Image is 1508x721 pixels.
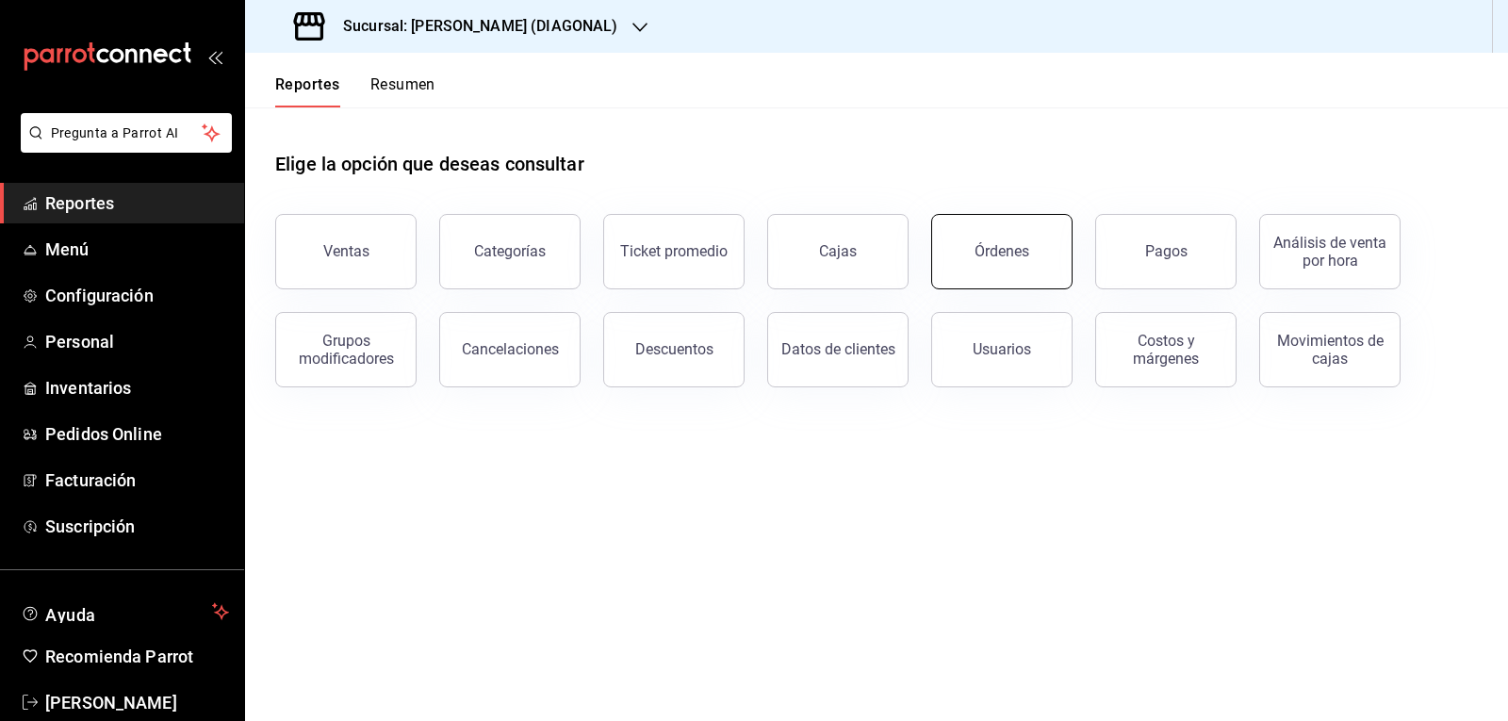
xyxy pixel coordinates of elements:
[45,421,229,447] span: Pedidos Online
[45,690,229,715] span: [PERSON_NAME]
[1259,214,1401,289] button: Análisis de venta por hora
[275,75,435,107] div: navigation tabs
[1107,332,1224,368] div: Costos y márgenes
[45,283,229,308] span: Configuración
[45,190,229,216] span: Reportes
[45,644,229,669] span: Recomienda Parrot
[1259,312,1401,387] button: Movimientos de cajas
[21,113,232,153] button: Pregunta a Parrot AI
[328,15,617,38] h3: Sucursal: [PERSON_NAME] (DIAGONAL)
[207,49,222,64] button: open_drawer_menu
[45,467,229,493] span: Facturación
[931,214,1073,289] button: Órdenes
[767,214,909,289] button: Cajas
[620,242,728,260] div: Ticket promedio
[931,312,1073,387] button: Usuarios
[275,312,417,387] button: Grupos modificadores
[370,75,435,107] button: Resumen
[975,242,1029,260] div: Órdenes
[819,242,857,260] div: Cajas
[275,150,584,178] h1: Elige la opción que deseas consultar
[462,340,559,358] div: Cancelaciones
[1095,312,1237,387] button: Costos y márgenes
[287,332,404,368] div: Grupos modificadores
[603,214,745,289] button: Ticket promedio
[45,514,229,539] span: Suscripción
[45,375,229,401] span: Inventarios
[973,340,1031,358] div: Usuarios
[1271,234,1388,270] div: Análisis de venta por hora
[45,600,205,623] span: Ayuda
[45,237,229,262] span: Menú
[51,123,203,143] span: Pregunta a Parrot AI
[439,214,581,289] button: Categorías
[1095,214,1237,289] button: Pagos
[603,312,745,387] button: Descuentos
[45,329,229,354] span: Personal
[767,312,909,387] button: Datos de clientes
[323,242,369,260] div: Ventas
[474,242,546,260] div: Categorías
[275,214,417,289] button: Ventas
[1271,332,1388,368] div: Movimientos de cajas
[635,340,713,358] div: Descuentos
[439,312,581,387] button: Cancelaciones
[275,75,340,107] button: Reportes
[781,340,895,358] div: Datos de clientes
[1145,242,1188,260] div: Pagos
[13,137,232,156] a: Pregunta a Parrot AI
